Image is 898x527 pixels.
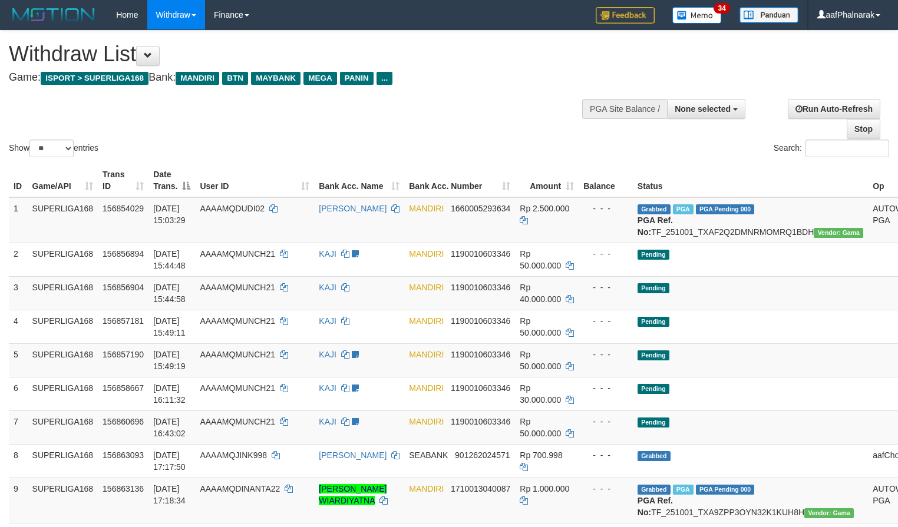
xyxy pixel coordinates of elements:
span: Rp 2.500.000 [520,204,569,213]
td: 8 [9,444,28,478]
span: Rp 50.000.000 [520,249,561,270]
span: [DATE] 16:43:02 [153,417,186,438]
a: [PERSON_NAME] [319,450,387,460]
span: [DATE] 15:44:58 [153,283,186,304]
span: AAAAMQMUNCH21 [200,249,275,258]
img: Button%20Memo.svg [672,7,722,24]
h1: Withdraw List [9,42,587,66]
span: [DATE] 17:18:34 [153,484,186,505]
span: Rp 50.000.000 [520,417,561,438]
span: Marked by aafsoycanthlai [673,204,694,214]
div: - - - [583,382,628,394]
a: KAJI [319,350,336,359]
span: 34 [714,3,729,14]
th: Trans ID: activate to sort column ascending [98,164,148,197]
b: PGA Ref. No: [638,496,673,517]
span: Vendor URL: https://trx31.1velocity.biz [814,228,863,238]
span: AAAAMQMUNCH21 [200,316,275,326]
span: Rp 700.998 [520,450,562,460]
span: Grabbed [638,451,671,461]
span: Pending [638,384,669,394]
td: SUPERLIGA168 [28,377,98,410]
div: - - - [583,203,628,214]
a: KAJI [319,249,336,258]
div: - - - [583,483,628,495]
span: MANDIRI [409,417,444,426]
span: MANDIRI [409,350,444,359]
a: Run Auto-Refresh [788,99,880,119]
span: Copy 1660005293634 to clipboard [451,204,510,213]
span: MANDIRI [409,484,444,493]
span: 156863093 [103,450,144,460]
span: MEGA [303,72,337,85]
span: MAYBANK [251,72,301,85]
td: SUPERLIGA168 [28,343,98,377]
span: Pending [638,250,669,260]
td: 7 [9,410,28,444]
td: SUPERLIGA168 [28,276,98,310]
span: AAAAMQDUDI02 [200,204,265,213]
span: Rp 1.000.000 [520,484,569,493]
span: [DATE] 17:17:50 [153,450,186,472]
th: User ID: activate to sort column ascending [195,164,314,197]
span: 156856904 [103,283,144,292]
span: Copy 1190010603346 to clipboard [451,350,510,359]
a: KAJI [319,283,336,292]
td: 1 [9,197,28,243]
span: MANDIRI [409,249,444,258]
span: ISPORT > SUPERLIGA168 [41,72,148,85]
select: Showentries [29,140,74,157]
span: MANDIRI [409,283,444,292]
span: [DATE] 16:11:32 [153,383,186,405]
label: Show entries [9,140,98,157]
span: PANIN [340,72,374,85]
span: Vendor URL: https://trx31.1velocity.biz [804,508,854,518]
span: Grabbed [638,485,671,495]
span: [DATE] 15:49:19 [153,350,186,371]
span: 156854029 [103,204,144,213]
div: PGA Site Balance / [582,99,667,119]
td: 6 [9,377,28,410]
div: - - - [583,315,628,327]
img: panduan.png [739,7,798,23]
span: 156856894 [103,249,144,258]
span: Rp 50.000.000 [520,316,561,337]
span: 156857181 [103,316,144,326]
img: MOTION_logo.png [9,6,98,24]
td: TF_251001_TXAF2Q2DMNRMOMRQ1BDH [633,197,868,243]
span: AAAAMQMUNCH21 [200,383,275,393]
label: Search: [774,140,889,157]
td: 4 [9,310,28,343]
span: [DATE] 15:49:11 [153,316,186,337]
span: Pending [638,283,669,293]
span: Pending [638,350,669,360]
div: - - - [583,281,628,293]
span: BTN [222,72,248,85]
button: None selected [667,99,745,119]
span: MANDIRI [176,72,219,85]
span: Rp 30.000.000 [520,383,561,405]
a: KAJI [319,316,336,326]
span: AAAAMQMUNCH21 [200,350,275,359]
a: Stop [847,119,880,139]
span: Copy 1710013040087 to clipboard [451,484,510,493]
a: KAJI [319,383,336,393]
td: SUPERLIGA168 [28,197,98,243]
span: MANDIRI [409,204,444,213]
span: PGA Pending [696,485,755,495]
span: Grabbed [638,204,671,214]
th: Bank Acc. Number: activate to sort column ascending [404,164,515,197]
th: Game/API: activate to sort column ascending [28,164,98,197]
span: MANDIRI [409,316,444,326]
td: 5 [9,343,28,377]
td: SUPERLIGA168 [28,243,98,276]
span: AAAAMQMUNCH21 [200,417,275,426]
span: AAAAMQJINK998 [200,450,267,460]
span: Pending [638,317,669,327]
span: MANDIRI [409,383,444,393]
span: 156863136 [103,484,144,493]
div: - - - [583,248,628,260]
span: Rp 50.000.000 [520,350,561,371]
span: Pending [638,417,669,427]
th: Bank Acc. Name: activate to sort column ascending [314,164,404,197]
